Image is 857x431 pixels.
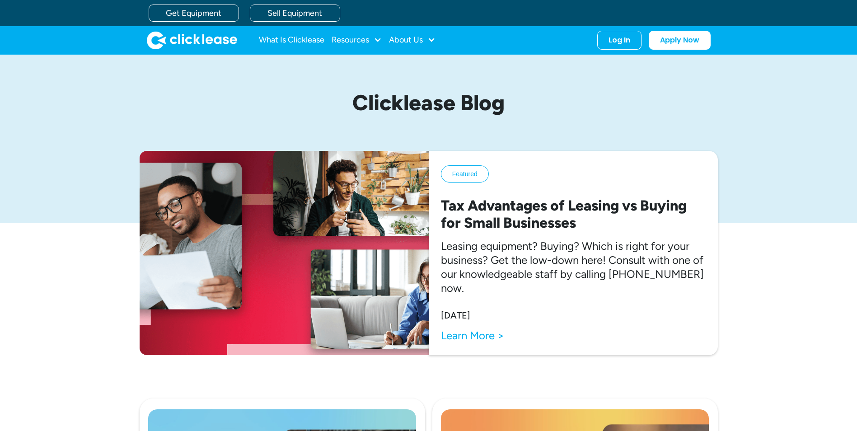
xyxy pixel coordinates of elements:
[149,5,239,22] a: Get Equipment
[441,239,706,295] p: Leasing equipment? Buying? Which is right for your business? Get the low-down here! Consult with ...
[441,309,470,321] div: [DATE]
[216,91,641,115] h1: Clicklease Blog
[441,328,504,342] a: Learn More >
[250,5,340,22] a: Sell Equipment
[649,31,711,50] a: Apply Now
[609,36,630,45] div: Log In
[452,169,478,178] div: Featured
[259,31,324,49] a: What Is Clicklease
[147,31,237,49] img: Clicklease logo
[441,197,706,232] h2: Tax Advantages of Leasing vs Buying for Small Businesses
